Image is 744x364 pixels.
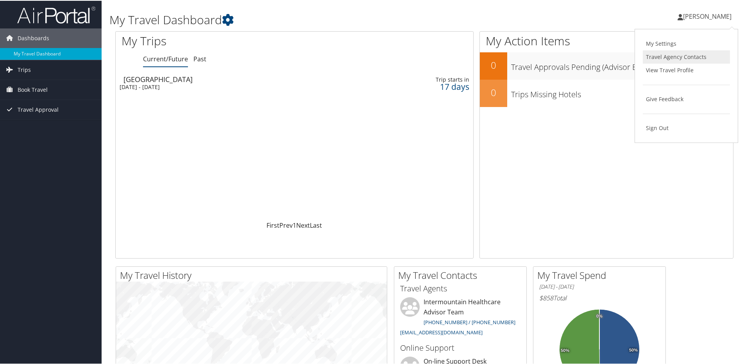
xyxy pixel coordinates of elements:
[109,11,529,27] h1: My Travel Dashboard
[643,92,730,105] a: Give Feedback
[120,268,387,281] h2: My Travel History
[18,79,48,99] span: Book Travel
[596,313,603,318] tspan: 0%
[279,220,293,229] a: Prev
[480,52,733,79] a: 0Travel Approvals Pending (Advisor Booked)
[480,32,733,48] h1: My Action Items
[643,50,730,63] a: Travel Agency Contacts
[629,347,638,352] tspan: 50%
[400,328,483,335] a: [EMAIL_ADDRESS][DOMAIN_NAME]
[537,268,665,281] h2: My Travel Spend
[393,82,469,89] div: 17 days
[296,220,310,229] a: Next
[511,57,733,72] h3: Travel Approvals Pending (Advisor Booked)
[678,4,739,27] a: [PERSON_NAME]
[120,83,347,90] div: [DATE] - [DATE]
[643,63,730,76] a: View Travel Profile
[643,121,730,134] a: Sign Out
[424,318,515,325] a: [PHONE_NUMBER] / [PHONE_NUMBER]
[511,84,733,99] h3: Trips Missing Hotels
[398,268,526,281] h2: My Travel Contacts
[18,28,49,47] span: Dashboards
[293,220,296,229] a: 1
[480,79,733,106] a: 0Trips Missing Hotels
[480,85,507,98] h2: 0
[123,75,351,82] div: [GEOGRAPHIC_DATA]
[393,75,469,82] div: Trip starts in
[539,293,553,302] span: $858
[480,58,507,71] h2: 0
[17,5,95,23] img: airportal-logo.png
[643,36,730,50] a: My Settings
[18,99,59,119] span: Travel Approval
[539,282,660,290] h6: [DATE] - [DATE]
[18,59,31,79] span: Trips
[561,348,569,352] tspan: 50%
[396,296,524,338] li: Intermountain Healthcare Advisor Team
[400,342,520,353] h3: Online Support
[683,11,731,20] span: [PERSON_NAME]
[193,54,206,62] a: Past
[266,220,279,229] a: First
[122,32,318,48] h1: My Trips
[400,282,520,293] h3: Travel Agents
[310,220,322,229] a: Last
[539,293,660,302] h6: Total
[143,54,188,62] a: Current/Future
